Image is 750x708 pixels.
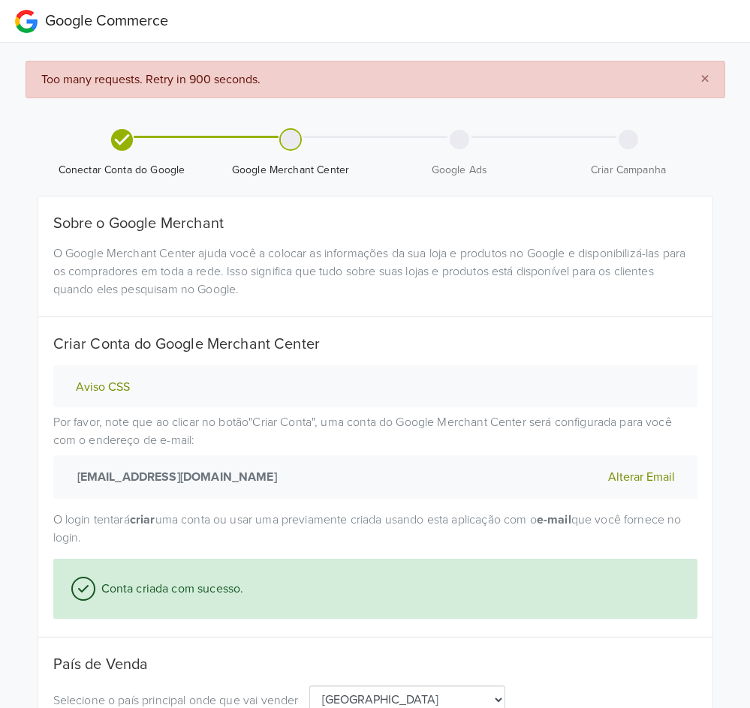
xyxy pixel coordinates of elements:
[53,214,697,232] h5: Sobre o Google Merchant
[604,467,679,487] button: Alterar Email
[53,511,697,547] p: O login tentará uma conta ou usar uma previamente criada usando esta aplicação com o que você for...
[130,512,155,527] strong: criar
[45,12,168,30] span: Google Commerce
[42,244,709,298] div: O Google Merchant Center ajuda você a colocar as informações da sua loja e produtos no Google e d...
[700,68,709,90] span: ×
[95,580,244,598] span: Conta criada com sucesso.
[381,163,538,178] span: Google Ads
[53,335,697,353] h5: Criar Conta do Google Merchant Center
[212,163,369,178] span: Google Merchant Center
[71,468,277,486] strong: [EMAIL_ADDRESS][DOMAIN_NAME]
[44,163,200,178] span: Conectar Conta do Google
[71,379,134,395] button: Aviso CSS
[550,163,707,178] span: Criar Campanha
[537,512,571,527] strong: e-mail
[53,655,697,673] h5: País de Venda
[685,61,724,97] button: Close
[41,72,261,87] span: Too many requests. Retry in 900 seconds.
[53,413,697,499] p: Por favor, note que ao clicar no botão " Criar Conta " , uma conta do Google Merchant Center será...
